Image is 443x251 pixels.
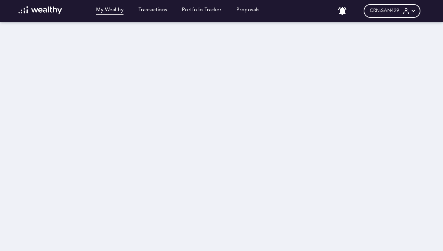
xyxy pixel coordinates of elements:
a: Proposals [236,7,260,15]
a: My Wealthy [96,7,123,15]
span: CRN: SAN429 [370,8,399,14]
a: Portfolio Tracker [182,7,222,15]
img: wl-logo-white.svg [18,6,62,14]
a: Transactions [139,7,167,15]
